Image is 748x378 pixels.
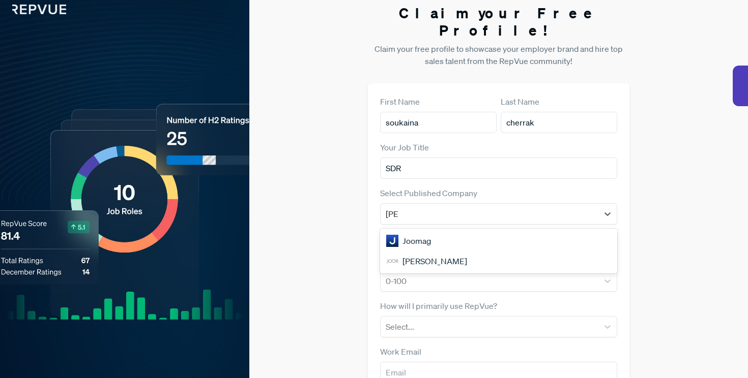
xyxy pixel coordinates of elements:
input: Title [380,157,618,179]
label: Your Job Title [380,141,429,153]
label: Last Name [501,96,539,108]
label: Work Email [380,345,421,358]
p: Claim your free profile to showcase your employer brand and hire top sales talent from the RepVue... [368,43,630,67]
label: First Name [380,96,420,108]
label: How will I primarily use RepVue? [380,300,497,312]
img: Joomag [386,235,398,247]
div: [PERSON_NAME] [380,251,618,271]
label: Select Published Company [380,187,477,199]
input: Last Name [501,112,617,133]
input: First Name [380,112,497,133]
img: JOOR [386,255,398,267]
h3: Claim your Free Profile! [368,5,630,39]
div: Joomag [380,231,618,251]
